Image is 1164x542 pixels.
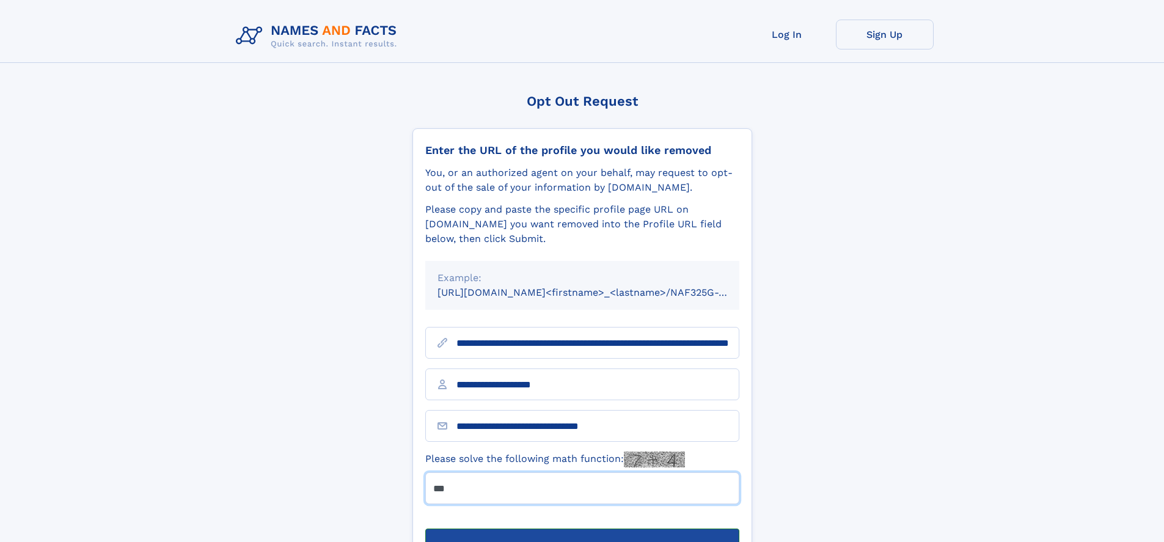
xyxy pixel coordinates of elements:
[738,20,836,49] a: Log In
[437,287,763,298] small: [URL][DOMAIN_NAME]<firstname>_<lastname>/NAF325G-xxxxxxxx
[836,20,934,49] a: Sign Up
[425,166,739,195] div: You, or an authorized agent on your behalf, may request to opt-out of the sale of your informatio...
[425,452,685,467] label: Please solve the following math function:
[437,271,727,285] div: Example:
[425,144,739,157] div: Enter the URL of the profile you would like removed
[425,202,739,246] div: Please copy and paste the specific profile page URL on [DOMAIN_NAME] you want removed into the Pr...
[412,93,752,109] div: Opt Out Request
[231,20,407,53] img: Logo Names and Facts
